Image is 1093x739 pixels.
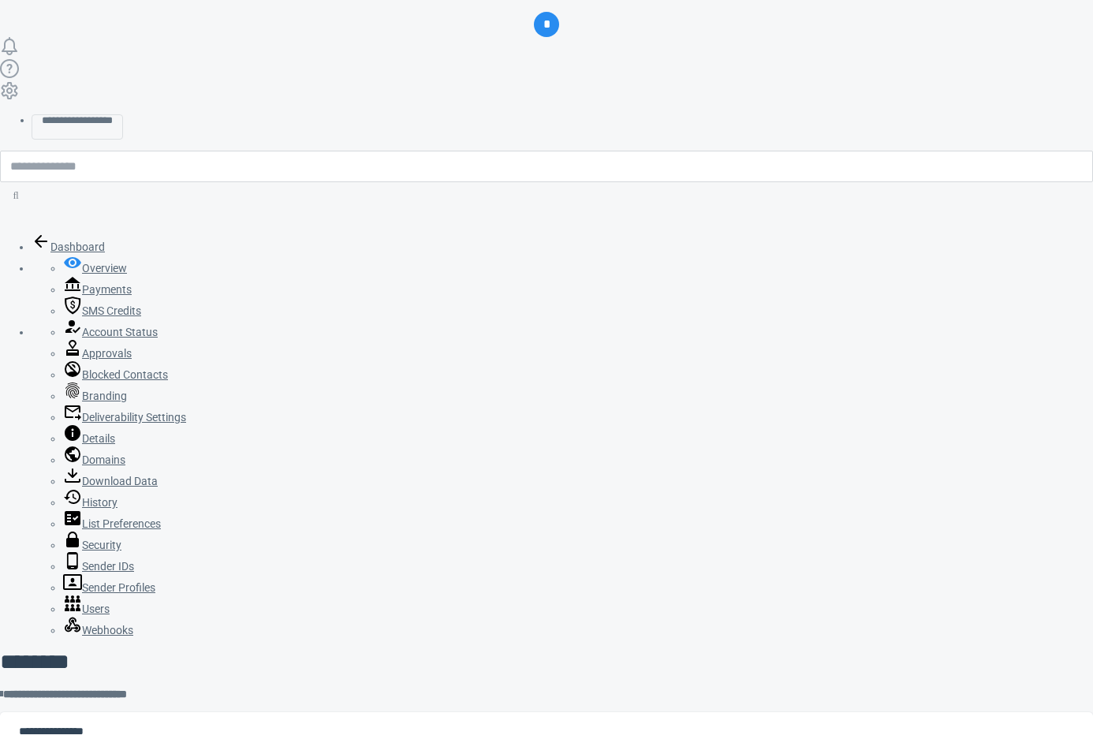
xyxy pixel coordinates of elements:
span: History [82,496,118,509]
span: Download Data [82,475,158,487]
a: Details [63,432,115,445]
span: Sender Profiles [82,581,155,594]
a: Sender Profiles [63,581,155,594]
a: Overview [63,262,127,274]
a: SMS Credits [63,304,141,317]
span: Deliverability Settings [82,411,186,424]
a: Security [63,539,121,551]
a: Download Data [63,475,158,487]
a: Dashboard [32,241,105,253]
a: History [63,496,118,509]
span: Approvals [82,347,132,360]
a: Account Status [63,326,158,338]
span: Webhooks [82,624,133,636]
a: Sender IDs [63,560,134,573]
a: List Preferences [63,517,161,530]
a: Users [63,603,110,615]
span: Details [82,432,115,445]
a: Domains [63,453,125,466]
span: List Preferences [82,517,161,530]
span: Users [82,603,110,615]
span: Domains [82,453,125,466]
span: Branding [82,390,127,402]
span: Payments [82,283,132,296]
a: Blocked Contacts [63,368,168,381]
span: Blocked Contacts [82,368,168,381]
span: Sender IDs [82,560,134,573]
span: Security [82,539,121,551]
a: Approvals [63,347,132,360]
a: Payments [63,283,132,296]
span: Dashboard [50,241,105,253]
span: Overview [82,262,127,274]
a: Deliverability Settings [63,411,186,424]
a: Branding [63,390,127,402]
a: Webhooks [63,624,133,636]
span: SMS Credits [82,304,141,317]
span: Account Status [82,326,158,338]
